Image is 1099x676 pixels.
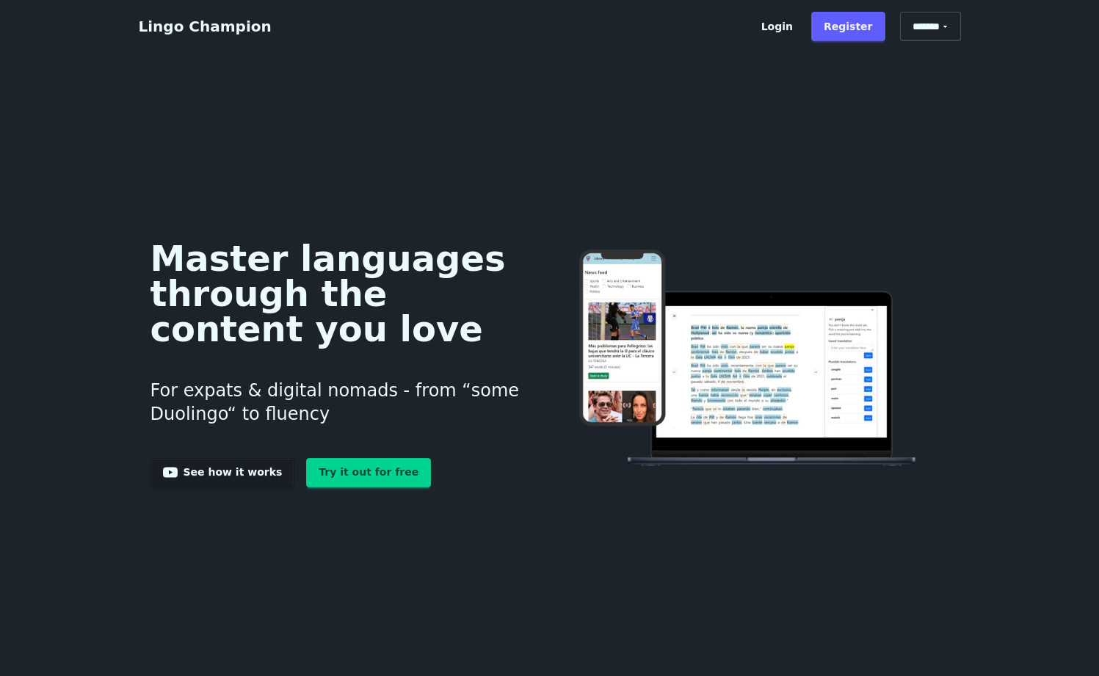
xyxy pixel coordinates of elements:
a: Try it out for free [306,458,431,487]
a: Login [749,12,805,41]
img: Learn languages online [550,250,949,469]
a: Lingo Champion [139,18,272,35]
a: Register [811,12,885,41]
h3: For expats & digital nomads - from “some Duolingo“ to fluency [150,361,527,443]
h1: Master languages through the content you love [150,241,527,346]
a: See how it works [150,458,295,487]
